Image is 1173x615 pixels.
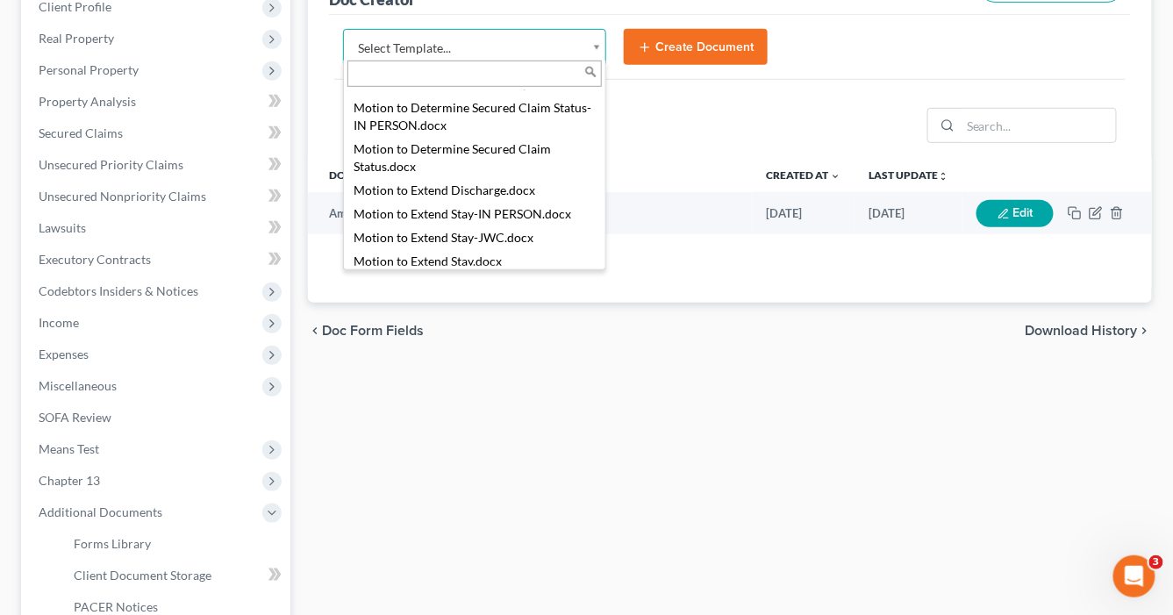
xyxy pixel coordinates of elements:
[347,179,602,203] div: Motion to Extend Discharge.docx
[347,138,602,179] div: Motion to Determine Secured Claim Status.docx
[1113,555,1155,597] iframe: Intercom live chat
[347,203,602,226] div: Motion to Extend Stay-IN PERSON.docx
[347,97,602,138] div: Motion to Determine Secured Claim Status-IN PERSON.docx
[347,250,602,274] div: Motion to Extend Stay.docx
[347,226,602,250] div: Motion to Extend Stay-JWC.docx
[1149,555,1163,569] span: 3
